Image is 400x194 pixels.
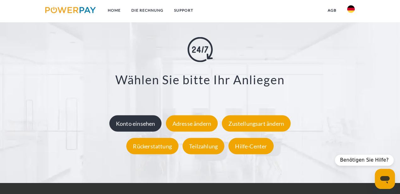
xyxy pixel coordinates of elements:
[126,5,169,16] a: DIE RECHNUNG
[28,72,372,87] h3: Wählen Sie bitte Ihr Anliegen
[108,120,163,127] a: Konto einsehen
[227,142,275,149] a: Hilfe-Center
[335,155,394,166] div: Benötigen Sie Hilfe?
[164,120,220,127] a: Adresse ändern
[228,138,273,154] div: Hilfe-Center
[347,5,355,13] img: de
[126,138,178,154] div: Rückerstattung
[183,138,224,154] div: Teilzahlung
[375,169,395,189] iframe: Schaltfläche zum Öffnen des Messaging-Fensters; Konversation läuft
[102,5,126,16] a: Home
[222,115,291,131] div: Zustellungsart ändern
[166,115,218,131] div: Adresse ändern
[109,115,162,131] div: Konto einsehen
[188,37,213,62] img: online-shopping.svg
[45,7,96,13] img: logo-powerpay.svg
[181,142,226,149] a: Teilzahlung
[125,142,180,149] a: Rückerstattung
[322,5,342,16] a: agb
[220,120,292,127] a: Zustellungsart ändern
[169,5,199,16] a: SUPPORT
